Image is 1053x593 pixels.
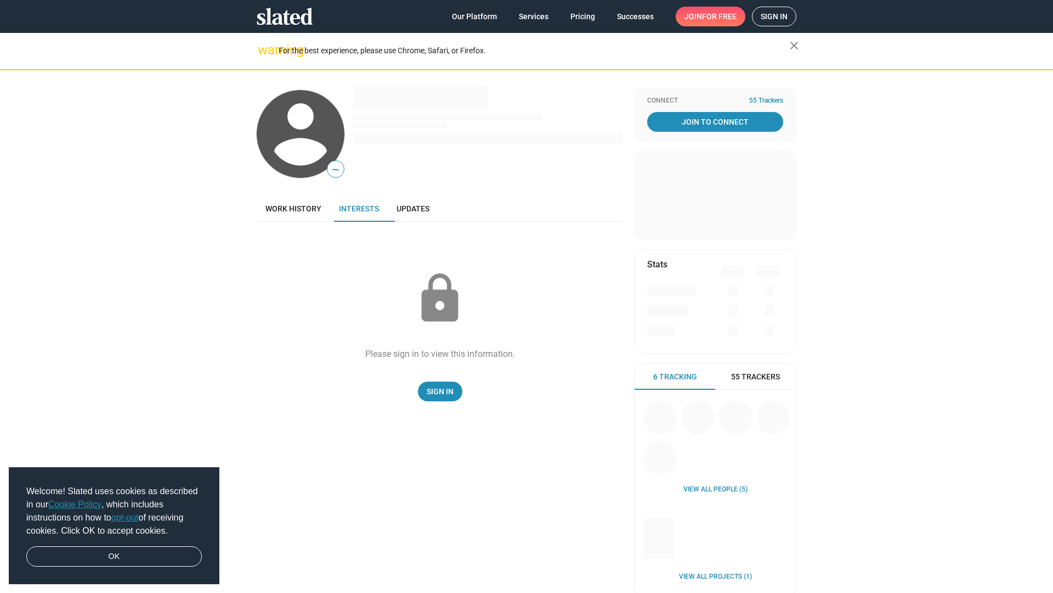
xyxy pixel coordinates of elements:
div: Please sign in to view this information. [365,348,515,360]
a: Sign in [752,7,796,26]
div: cookieconsent [9,467,219,585]
span: 55 Trackers [749,97,783,105]
a: Our Platform [443,7,506,26]
a: Interests [330,195,388,222]
a: Join To Connect [647,112,783,132]
span: Pricing [570,7,595,26]
span: Our Platform [452,7,497,26]
div: For the best experience, please use Chrome, Safari, or Firefox. [279,43,790,58]
a: Work history [257,195,330,222]
span: 55 Trackers [731,372,780,382]
a: Successes [608,7,663,26]
a: Cookie Policy [48,500,101,509]
a: Pricing [562,7,604,26]
span: — [327,163,344,177]
a: Updates [388,195,438,222]
a: Services [510,7,557,26]
span: Services [519,7,548,26]
a: View all Projects (1) [679,573,752,581]
span: Sign In [427,382,454,401]
a: View all People (5) [683,485,748,494]
a: opt-out [111,513,139,522]
a: dismiss cookie message [26,546,202,567]
span: Join [684,7,737,26]
span: Work history [265,204,321,213]
mat-icon: lock [412,271,467,326]
mat-icon: close [788,39,801,52]
span: Join To Connect [649,112,781,132]
span: Sign in [761,7,788,26]
a: Joinfor free [676,7,745,26]
span: for free [702,7,737,26]
span: Updates [397,204,429,213]
a: Sign In [418,382,462,401]
mat-card-title: Stats [647,259,667,270]
span: 6 Tracking [653,372,697,382]
span: Welcome! Slated uses cookies as described in our , which includes instructions on how to of recei... [26,485,202,538]
span: Interests [339,204,379,213]
mat-icon: warning [258,43,271,57]
span: Successes [617,7,654,26]
div: Connect [647,97,783,105]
